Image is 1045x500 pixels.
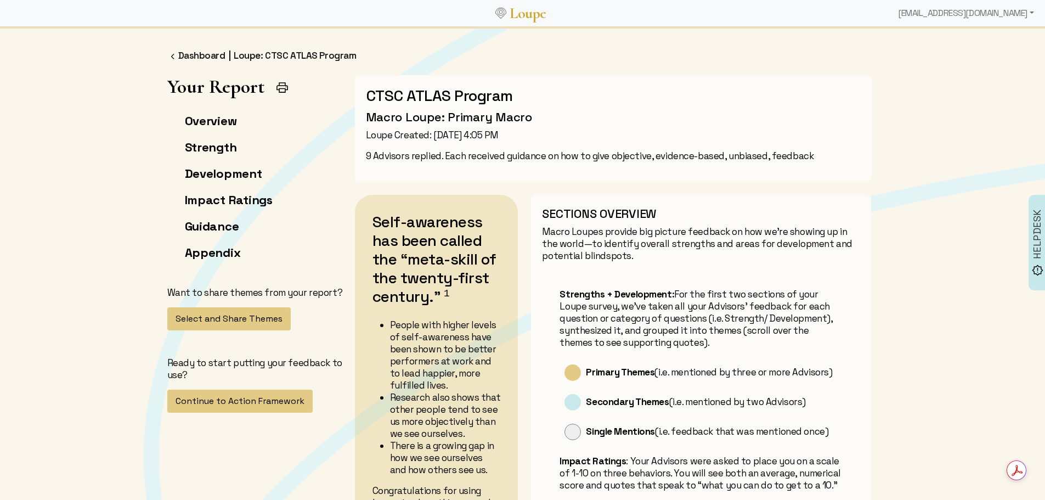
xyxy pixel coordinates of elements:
h2: CTSC ATLAS Program [366,86,861,105]
b: Impact Ratings [560,455,626,467]
h3: SECTIONS OVERVIEW [542,206,860,221]
img: Loupe Logo [495,8,506,19]
a: Impact Ratings [185,192,273,207]
p: (i.e. mentioned by three or more Advisors) [586,366,843,378]
p: Want to share themes from your report? [167,286,345,299]
p: 9 Advisors replied. Each received guidance on how to give objective, evidence-based, unbiased, fe... [366,150,861,162]
li: There is a growing gap in how we see ourselves and how others see us. [390,440,501,476]
img: brightness_alert_FILL0_wght500_GRAD0_ops.svg [1032,264,1043,276]
li: Research also shows that other people tend to see us more objectively than we see ourselves. [390,391,501,440]
p: For the first two sections of your Loupe survey, we’ve taken all your Advisors’ feedback for each... [560,288,843,349]
button: Select and Share Themes [167,307,291,330]
button: Continue to Action Framework [167,390,313,413]
p: Loupe Created: [DATE] 4:05 PM [366,129,861,141]
p: : Your Advisors were asked to place you on a scale of 1-10 on three behaviors. You will see both ... [560,455,843,491]
a: Development [185,166,262,181]
a: Loupe: CTSC ATLAS Program [234,49,356,61]
img: Print Icon [275,81,289,94]
div: [EMAIL_ADDRESS][DOMAIN_NAME] [894,2,1038,24]
p: (i.e. mentioned by two Advisors) [586,396,843,408]
img: FFFF [167,51,178,62]
b: Strengths + Development: [560,288,674,300]
b: Primary Themes [586,366,654,378]
a: Dashboard [178,49,225,61]
a: Strength [185,139,237,155]
p: Macro Loupes provide big picture feedback on how we’re showing up in the world—to identify overal... [542,226,860,262]
sup: 1 [444,288,449,299]
span: | [229,49,231,62]
h2: Self-awareness has been called the “meta-skill of the twenty-first century.” [372,212,501,314]
a: Loupe [506,3,550,24]
a: Overview [185,113,237,128]
p: Ready to start putting your feedback to use? [167,357,345,381]
h1: Your Report [167,75,264,98]
h3: Macro Loupe: Primary Macro [366,109,861,125]
li: People with higher levels of self-awareness have been shown to be better performers at work and t... [390,319,501,391]
button: Print Report [271,76,293,99]
b: Secondary Themes [586,396,669,408]
app-left-page-nav: Your Report [167,75,345,413]
a: Appendix [185,245,241,260]
a: Guidance [185,218,239,234]
p: (i.e. feedback that was mentioned once) [586,425,843,437]
b: Single Mentions [586,425,655,437]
